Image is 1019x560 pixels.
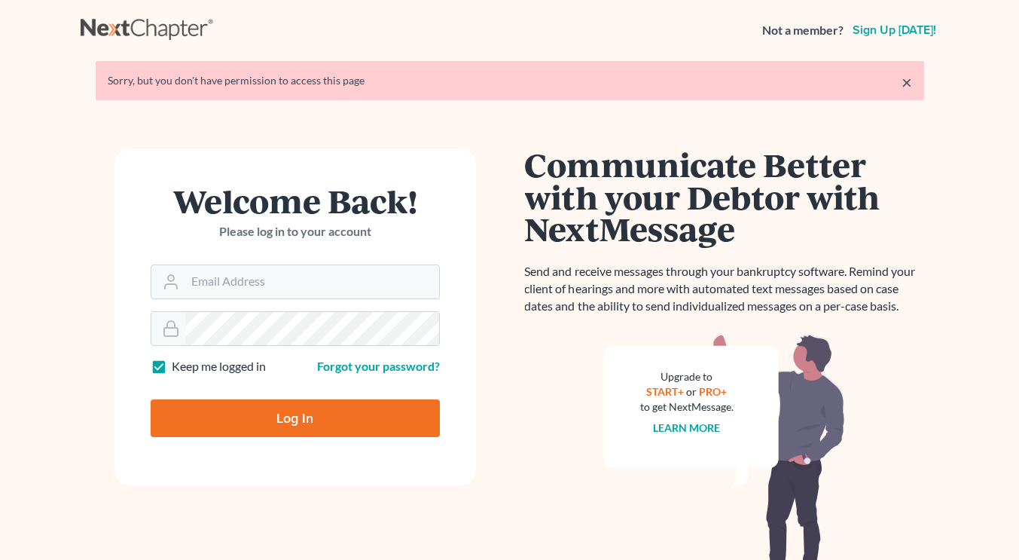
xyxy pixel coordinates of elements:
[646,385,684,398] a: START+
[653,421,720,434] a: Learn more
[108,73,912,88] div: Sorry, but you don't have permission to access this page
[525,148,924,245] h1: Communicate Better with your Debtor with NextMessage
[317,359,440,373] a: Forgot your password?
[640,399,734,415] div: to get NextMessage.
[151,185,440,217] h1: Welcome Back!
[686,385,697,398] span: or
[172,358,266,375] label: Keep me logged in
[185,265,439,298] input: Email Address
[151,399,440,437] input: Log In
[762,22,844,39] strong: Not a member?
[640,369,734,384] div: Upgrade to
[850,24,939,36] a: Sign up [DATE]!
[699,385,727,398] a: PRO+
[151,223,440,240] p: Please log in to your account
[525,263,924,315] p: Send and receive messages through your bankruptcy software. Remind your client of hearings and mo...
[902,73,912,91] a: ×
